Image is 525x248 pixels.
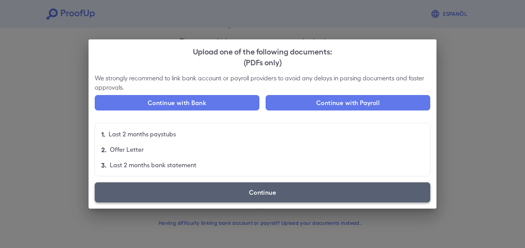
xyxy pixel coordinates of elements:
[101,129,106,139] p: 1.
[95,182,430,202] label: Continue
[95,95,259,110] button: Continue with Bank
[266,95,430,110] button: Continue with Payroll
[95,73,430,92] p: We strongly recommend to link bank account or payroll providers to avoid any delays in parsing do...
[110,145,144,154] p: Offer Letter
[109,129,176,139] p: Last 2 months paystubs
[89,39,436,73] h2: Upload one of the following documents:
[101,160,107,170] p: 3.
[101,145,107,154] p: 2.
[95,56,430,67] div: (PDFs only)
[110,160,196,170] p: Last 2 months bank statement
